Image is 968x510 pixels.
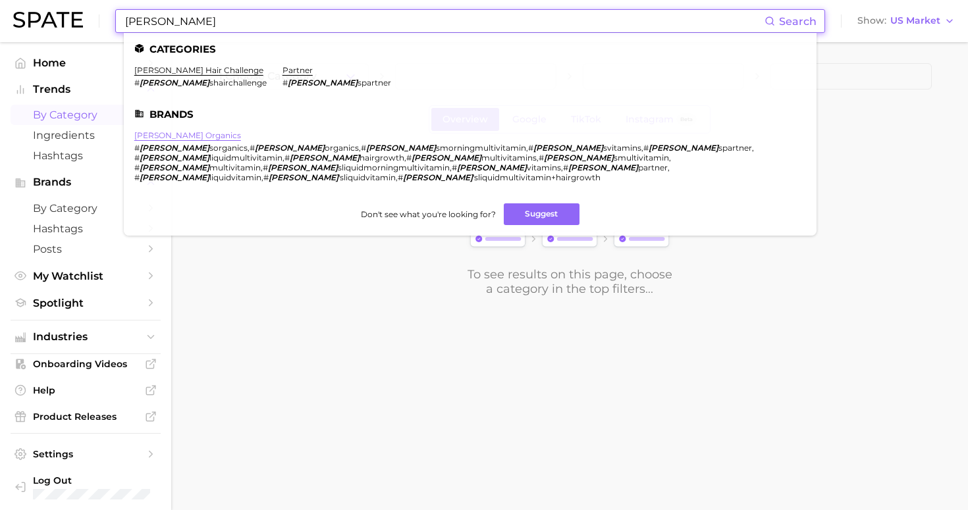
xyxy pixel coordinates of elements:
[890,17,940,24] span: US Market
[11,327,161,347] button: Industries
[527,163,561,172] span: vitamins
[338,163,450,172] span: sliquidmorningmultivitamin
[134,143,790,182] div: , , , , , , , , , , , , , , ,
[11,125,161,145] a: Ingredients
[11,172,161,192] button: Brands
[209,163,261,172] span: multivitamin
[398,172,403,182] span: #
[649,143,718,153] em: [PERSON_NAME]
[255,143,325,153] em: [PERSON_NAME]
[33,243,138,255] span: Posts
[11,471,161,503] a: Log out. Currently logged in with e-mail alyssa@spate.nyc.
[466,267,673,296] div: To see results on this page, choose a category in the top filters...
[209,172,261,182] span: liquidvitamin
[209,153,282,163] span: liquidmultivitamin
[134,172,140,182] span: #
[11,444,161,464] a: Settings
[134,78,140,88] span: #
[436,143,526,153] span: smorningmultivitamin
[13,12,83,28] img: SPATE
[366,143,436,153] em: [PERSON_NAME]
[11,354,161,374] a: Onboarding Videos
[481,153,537,163] span: multivitamins
[539,153,544,163] span: #
[140,163,209,172] em: [PERSON_NAME]
[33,84,138,95] span: Trends
[140,153,209,163] em: [PERSON_NAME]
[33,448,138,460] span: Settings
[11,80,161,99] button: Trends
[33,384,138,396] span: Help
[263,172,269,182] span: #
[358,78,391,88] span: spartner
[361,143,366,153] span: #
[284,153,290,163] span: #
[406,153,412,163] span: #
[857,17,886,24] span: Show
[33,297,138,309] span: Spotlight
[140,172,209,182] em: [PERSON_NAME]
[33,149,138,162] span: Hashtags
[134,43,806,55] li: Categories
[33,222,138,235] span: Hashtags
[11,53,161,73] a: Home
[11,239,161,259] a: Posts
[11,293,161,313] a: Spotlight
[33,109,138,121] span: by Category
[338,172,396,182] span: 'sliquidvitamin
[603,143,641,153] span: svitamins
[11,198,161,218] a: by Category
[11,380,161,400] a: Help
[134,163,140,172] span: #
[528,143,533,153] span: #
[290,153,360,163] em: [PERSON_NAME]
[466,228,673,251] img: svg%3e
[854,13,958,30] button: ShowUS Market
[533,143,603,153] em: [PERSON_NAME]
[33,176,138,188] span: Brands
[568,163,638,172] em: [PERSON_NAME]
[11,145,161,166] a: Hashtags
[124,10,765,32] input: Search here for a brand, industry, or ingredient
[11,407,161,426] a: Product Releases
[457,163,527,172] em: [PERSON_NAME]
[11,266,161,286] a: My Watchlist
[250,143,255,153] span: #
[209,143,248,153] span: sorganics
[134,143,140,153] span: #
[11,218,161,239] a: Hashtags
[360,153,404,163] span: hairgrowth
[452,163,457,172] span: #
[473,172,601,182] span: 'sliquidmultivitamin+hairgrowth
[209,78,267,88] span: shairchallenge
[134,130,241,140] a: [PERSON_NAME] organics
[33,202,138,215] span: by Category
[33,358,138,370] span: Onboarding Videos
[268,163,338,172] em: [PERSON_NAME]
[779,15,817,28] span: Search
[325,143,359,153] span: organics
[33,411,138,422] span: Product Releases
[33,129,138,141] span: Ingredients
[134,65,263,75] a: [PERSON_NAME] hair challenge
[638,163,668,172] span: partner
[614,153,669,163] span: smultivitamin
[412,153,481,163] em: [PERSON_NAME]
[544,153,614,163] em: [PERSON_NAME]
[33,474,150,486] span: Log Out
[134,109,806,120] li: Brands
[134,153,140,163] span: #
[361,209,496,219] span: Don't see what you're looking for?
[140,78,209,88] em: [PERSON_NAME]
[33,331,138,343] span: Industries
[403,172,473,182] em: [PERSON_NAME]
[140,143,209,153] em: [PERSON_NAME]
[504,203,579,225] button: Suggest
[11,105,161,125] a: by Category
[33,270,138,282] span: My Watchlist
[563,163,568,172] span: #
[269,172,338,182] em: [PERSON_NAME]
[718,143,752,153] span: spartner
[282,65,313,75] a: partner
[263,163,268,172] span: #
